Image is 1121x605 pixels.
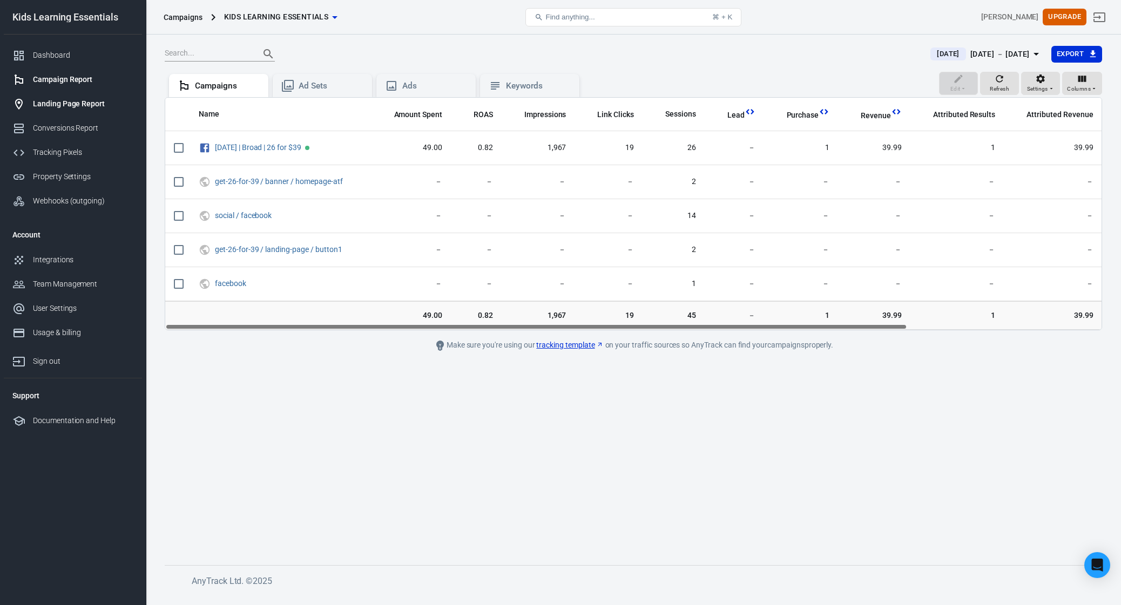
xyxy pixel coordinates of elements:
span: － [713,278,755,289]
svg: UTM & Web Traffic [199,209,211,222]
span: － [510,244,566,255]
span: The total revenue attributed according to your ad network (Facebook, Google, etc.) [1027,108,1093,121]
div: Sign out [33,356,133,367]
span: － [847,210,902,221]
span: － [1012,176,1093,187]
span: － [919,176,995,187]
span: [DATE] [933,49,963,59]
a: Dashboard [4,43,142,67]
div: Dashboard [33,50,133,61]
span: 1 [919,310,995,321]
a: Team Management [4,272,142,296]
div: Documentation and Help [33,415,133,426]
div: Kids Learning Essentials [4,12,142,22]
span: － [583,278,634,289]
span: Attributed Results [933,110,995,120]
a: get-26-for-39 / landing-page / button1 [215,245,342,254]
div: Make sure you're using our on your traffic sources so AnyTrack can find your campaigns properly. [390,339,876,352]
span: － [380,176,443,187]
span: get-26-for-39 / banner / homepage-atf [215,178,345,185]
span: 39.99 [1012,310,1093,321]
span: Active [305,146,309,150]
button: Search [255,41,281,67]
span: － [460,176,493,187]
span: The total conversions attributed according to your ad network (Facebook, Google, etc.) [933,108,995,121]
span: Sessions [651,109,696,120]
div: User Settings [33,303,133,314]
div: Keywords [506,80,571,92]
svg: UTM & Web Traffic [199,277,211,290]
h6: AnyTrack Ltd. © 2025 [192,574,1002,588]
button: Upgrade [1043,9,1086,25]
span: get-26-for-39 / landing-page / button1 [215,246,343,253]
div: ⌘ + K [712,13,732,21]
button: Refresh [980,72,1019,96]
span: － [1012,244,1093,255]
span: 49.00 [380,310,443,321]
span: － [713,310,755,321]
span: 49.00 [380,142,443,153]
span: － [773,278,830,289]
div: Ads [402,80,467,92]
a: Usage & billing [4,321,142,345]
div: Landing Page Report [33,98,133,110]
a: Landing Page Report [4,92,142,116]
span: 0.82 [460,142,493,153]
span: 39.99 [1012,142,1093,153]
div: Campaign Report [33,74,133,85]
svg: This column is calculated from AnyTrack real-time data [891,106,902,117]
span: 19 [583,310,634,321]
span: Total revenue calculated by AnyTrack. [847,109,891,122]
a: Tracking Pixels [4,140,142,165]
span: － [773,210,830,221]
div: Usage & billing [33,327,133,338]
span: 45 [651,310,696,321]
span: － [583,244,634,255]
a: tracking template [536,339,603,351]
a: [DATE] | Broad | 26 for $39 [215,143,301,152]
span: － [1012,210,1093,221]
svg: Facebook Ads [199,141,211,154]
span: － [713,142,755,153]
span: 19SEP25 | Broad | 26 for $39 [215,144,303,151]
span: Impressions [524,110,566,120]
span: － [713,176,755,187]
div: [DATE] － [DATE] [970,47,1030,61]
span: Total revenue calculated by AnyTrack. [861,109,891,122]
span: － [919,278,995,289]
span: Name [199,109,233,120]
svg: This column is calculated from AnyTrack real-time data [819,106,829,117]
button: Export [1051,46,1102,63]
span: The number of clicks on links within the ad that led to advertiser-specified destinations [597,108,634,121]
span: － [460,278,493,289]
span: － [773,244,830,255]
a: User Settings [4,296,142,321]
a: get-26-for-39 / banner / homepage-atf [215,177,343,186]
span: 1 [651,278,696,289]
a: Webhooks (outgoing) [4,189,142,213]
div: Webhooks (outgoing) [33,195,133,207]
a: social / facebook [215,211,272,220]
a: Sign out [1086,4,1112,30]
span: 1,967 [510,142,566,153]
svg: This column is calculated from AnyTrack real-time data [745,106,755,117]
span: 0.82 [460,310,493,321]
span: facebook [215,280,248,287]
span: Lead [727,110,745,121]
span: ROAS [474,110,493,120]
button: Columns [1062,72,1102,96]
span: － [510,278,566,289]
span: 1,967 [510,310,566,321]
li: Support [4,383,142,409]
span: The number of times your ads were on screen. [524,108,566,121]
a: facebook [215,279,246,288]
div: Tracking Pixels [33,147,133,158]
span: 1 [773,142,830,153]
div: Account id: NtgCPd8J [981,11,1038,23]
span: The estimated total amount of money you've spent on your campaign, ad set or ad during its schedule. [394,108,443,121]
span: 14 [651,210,696,221]
span: 26 [651,142,696,153]
span: Attributed Revenue [1027,110,1093,120]
div: Campaigns [195,80,260,92]
span: Lead [713,110,745,121]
